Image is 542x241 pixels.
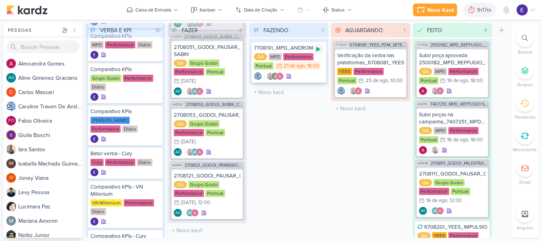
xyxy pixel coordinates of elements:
input: + Novo kard [333,103,409,114]
div: A l e s s a n d r a G o m e s [18,60,83,68]
div: Performance [105,41,135,48]
img: Nelito Junior [271,72,279,80]
div: Diário [90,208,106,215]
div: MPD [269,53,282,60]
div: MPD [434,127,447,134]
p: Pendente [515,114,536,121]
img: Lucimara Paz [6,202,16,211]
div: Performance [174,129,204,136]
div: Criador(a): Aline Gimenez Graciano [174,148,182,156]
div: Colaboradores: Iara Santos, Nelito Junior, Alessandra Gomes [264,72,284,80]
img: Iara Santos [266,72,274,80]
div: Performance [105,159,135,166]
img: Iara Santos [431,87,439,95]
div: Grupo Godoi [90,75,121,82]
div: Criador(a): Eduardo Quaresma [90,135,98,143]
img: Iara Santos [350,87,357,95]
div: Aline Gimenez Graciano [174,148,182,156]
img: Carlos Massari [6,87,16,97]
div: Aline Gimenez Graciano [431,207,439,215]
img: Giulia Boschi [6,130,16,140]
div: QA [419,68,432,75]
div: Pontual [206,190,225,197]
div: L e v y P e s s o a [18,188,83,197]
span: 2500182_MPD_REFFUGIO_DESDOBRAMENTO_CRIATIVOS_V3 [431,43,488,47]
div: Comparativo KPIs - Cury [90,233,160,240]
div: , 12:00 [196,200,210,205]
button: Novo Kard [413,4,457,16]
p: FO [8,119,14,123]
div: Pontual [419,77,438,84]
div: Performance [419,188,449,195]
img: Iara Santos [186,87,194,95]
img: Alessandra Gomes [436,87,444,95]
div: QA [419,127,432,134]
div: Performance [174,68,204,75]
img: Levy Pessoa [6,187,16,197]
div: Subir peças na campanha_7407251_MPD_REFFUGIO SMART_CAMPANHA INVESTIDORES [419,111,486,125]
div: YEES [337,68,352,75]
div: Criador(a): Eduardo Quaresma [90,218,98,226]
p: AG [421,209,426,213]
div: Grupo Godoi [434,179,465,186]
div: 4 [236,26,245,35]
div: 21 de ago [284,64,305,69]
img: Eduardo Quaresma [90,168,98,176]
div: Grupo Godoi [188,120,219,127]
div: 19 de ago [447,78,468,83]
div: Performance [123,75,153,82]
div: , 18:00 [468,137,483,143]
div: Criador(a): Alessandra Gomes [419,87,427,95]
div: Aline Gimenez Graciano [419,207,427,215]
div: [DATE] [181,79,196,84]
div: N e l i t o J u n i o r [18,231,83,239]
input: + Novo kard [251,87,327,98]
p: AG [433,209,438,213]
div: C a r o l i n e T r a v e n D e A n d r a d e [18,102,83,111]
span: 2708121_GODOI_PRIMEIRO_LUGAR_ENEM_VITAL [185,163,243,168]
div: , 18:00 [468,78,483,83]
div: 2708051_GODOI_PAUSAR_ANUNCIO_AB SABIN [174,44,240,58]
div: Bater verba - Cury [90,150,160,157]
img: Caroline Traven De Andrade [337,87,345,95]
div: 4 [481,26,490,35]
div: Criador(a): Eduardo Quaresma [90,168,98,176]
img: Eduardo Quaresma [90,135,98,143]
div: 1h17m [477,6,494,14]
div: I a r a S a n t o s [18,145,83,154]
div: 2708053_GODOI_PAUSAR_ANUNCIO_VITAL [174,112,240,119]
div: Performance [448,127,479,134]
img: Caroline Traven De Andrade [6,102,16,111]
span: AG538 [417,161,429,166]
img: Iara Santos [6,145,16,154]
div: Criador(a): Alessandra Gomes [419,146,427,154]
div: Aline Gimenez Graciano [191,148,199,156]
div: QA [174,60,187,67]
div: L u c i m a r a P a z [18,202,83,211]
div: M a r i a n a A m o r i m [18,217,83,225]
div: Criador(a): Aline Gimenez Graciano [419,207,427,215]
div: 2708121_GODOI_PAUSAR_CAMPANHA_ENEM_VITAL [174,172,240,179]
div: Pontual [337,77,357,84]
div: MPD [434,68,447,75]
p: IM [9,162,13,166]
img: Caroline Traven De Andrade [254,72,262,80]
img: Mariana Amorim [6,216,16,226]
img: kardz.app [6,5,48,15]
div: 19 de ago [426,198,447,203]
div: 2708111_GODOI_PAUSAR_CAMPANHA_PALESTRA_VITAL [419,170,486,177]
div: Aline Gimenez Graciano [186,209,194,217]
img: Iara Santos [186,148,194,156]
div: QA [254,53,267,60]
li: Ctrl + F [511,29,539,56]
div: Aline Gimenez Graciano [6,73,16,83]
p: AG [192,90,198,94]
img: Iara Santos [431,146,439,154]
div: Criador(a): Caroline Traven De Andrade [254,72,262,80]
div: Comparativo KPIs [90,66,160,73]
div: Pessoas [6,27,60,34]
div: Aline Gimenez Graciano [174,209,182,217]
div: Diário [90,83,106,91]
div: Performance [283,53,313,60]
div: Colaboradores: Iara Santos, Alessandra Gomes [429,87,444,95]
